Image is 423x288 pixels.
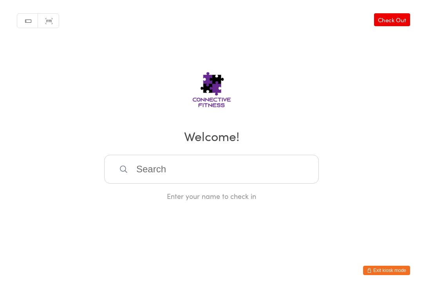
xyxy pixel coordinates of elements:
button: Exit kiosk mode [363,266,410,275]
div: Enter your name to check in [104,191,319,201]
a: Check Out [374,13,410,26]
input: Search [104,155,319,184]
img: Connective Fitness [168,57,256,116]
h2: Welcome! [8,127,415,145]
